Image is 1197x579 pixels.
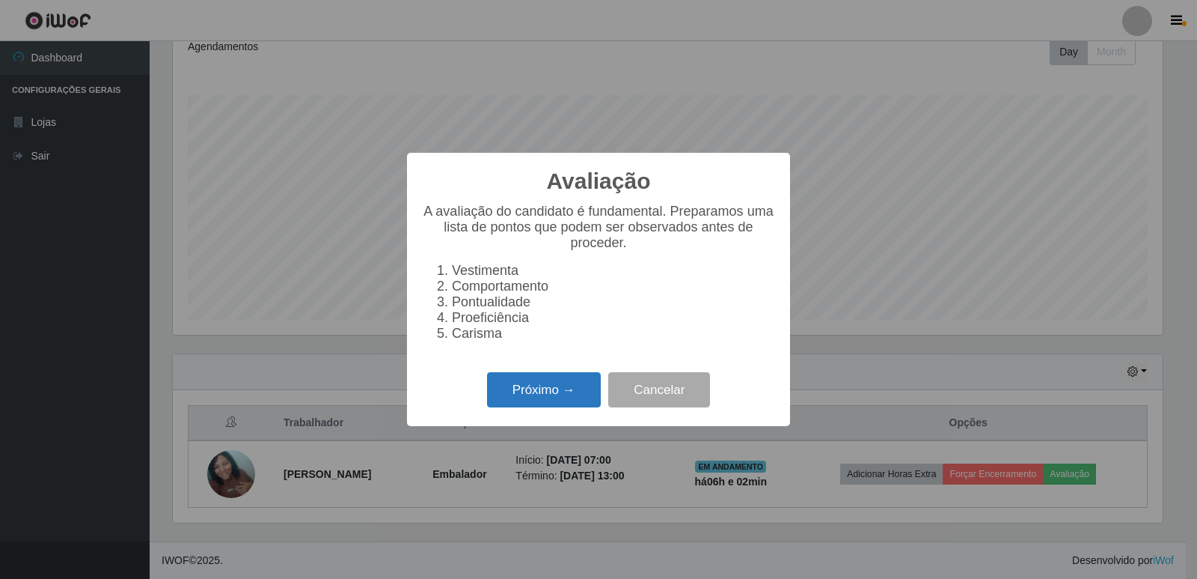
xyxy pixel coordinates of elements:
[452,294,775,310] li: Pontualidade
[547,168,651,195] h2: Avaliação
[452,310,775,326] li: Proeficiência
[452,279,775,294] li: Comportamento
[452,326,775,342] li: Carisma
[487,372,601,407] button: Próximo →
[452,263,775,279] li: Vestimenta
[608,372,710,407] button: Cancelar
[422,204,775,251] p: A avaliação do candidato é fundamental. Preparamos uma lista de pontos que podem ser observados a...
